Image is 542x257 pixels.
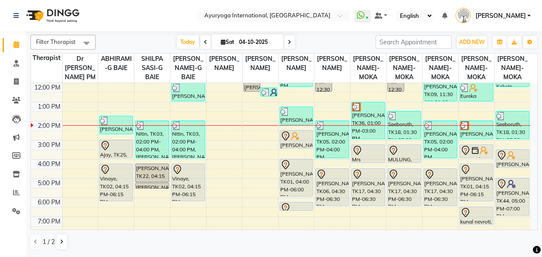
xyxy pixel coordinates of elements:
div: Mrs [PERSON_NAME], TK26, 03:15 PM-04:15 PM, [PERSON_NAME] (Ayurvedic pain relieveing massage) [352,145,385,163]
div: [PERSON_NAME], TK17, 04:30 PM-06:30 PM, [PERSON_NAME] (Abh + Kizhi + Dhara + Steam) [352,169,385,206]
span: ABHIRAMI-G BAIE [98,53,134,73]
div: Nitin, TK03, 02:00 PM-04:00 PM, [PERSON_NAME] [136,121,169,158]
div: Vinaye, TK02, 04:15 PM-06:15 PM, [PERSON_NAME] (Abh + Kizhi + Dhara + Steam) [172,164,205,201]
div: [PERSON_NAME], TK39, 03:30 PM-04:30 PM, Ayur Relax (Package) [496,150,529,167]
div: Therapist [31,53,62,63]
div: [PERSON_NAME], TK05, 02:00 PM-04:00 PM, [PERSON_NAME] (Abh + Kizhi + Dhara + Steam) [424,121,457,158]
span: ADD NEW [459,39,485,45]
span: [PERSON_NAME]-G BAIE [170,53,206,83]
span: Today [177,35,199,49]
div: Sreesunkur, TK28, 03:15 PM-04:00 PM, Abhyangam Wellness Massage [460,145,493,158]
div: [PERSON_NAME], TK30, 12:00 PM-12:30 PM, Consultation with [PERSON_NAME] at [GEOGRAPHIC_DATA] [244,83,260,91]
span: [PERSON_NAME] [243,53,278,73]
div: Seeboruth, TK18, 01:30 PM-03:00 PM, Sanjeevani WB [496,111,529,139]
div: Eureka Investment Ltd, TK08, 12:00 PM-01:00 PM, Rujahari (Abh + Kizhi) - Package [460,83,493,101]
span: [PERSON_NAME] [475,11,525,20]
div: kunal nevroti, TK52, 06:30 PM-07:30 PM, Swedish massage (60 Min) [460,207,493,224]
div: 1:00 PM [36,102,62,111]
div: [PERSON_NAME], TK48, 12:15 PM-12:45 PM, Consultation with [PERSON_NAME] at [GEOGRAPHIC_DATA] [261,88,277,96]
div: 3:00 PM [36,140,62,150]
div: [PERSON_NAME], TK17, 04:30 PM-06:30 PM, [PERSON_NAME] (Abh + Kizhi + Dhara + Steam) [424,169,457,206]
div: [PERSON_NAME], TK49, 01:45 PM-02:45 PM, Ayur Relax (Package) [100,116,133,134]
div: 4:00 PM [36,160,62,169]
div: 5:00 PM [36,179,62,188]
div: 7:00 PM [36,217,62,226]
span: [PERSON_NAME]-MOKA [386,53,422,83]
div: [PERSON_NAME], TK22, 05:15 PM-05:30 PM, ADD-ON Head, Neck & Back massage (30Min.) [136,183,169,188]
span: [PERSON_NAME] [314,53,350,73]
div: [PERSON_NAME], TK01, 04:00 PM-06:00 PM, [PERSON_NAME] (Abh + Kizhi + Dhara + Steam) [280,159,313,196]
span: [PERSON_NAME]-MOKA [459,53,494,83]
div: [PERSON_NAME], TK06, 04:30 PM-06:30 PM, [PERSON_NAME] (Abh + Kizhi + Dhara + Steam) [316,169,349,206]
div: [PERSON_NAME], TK01, 04:15 PM-06:15 PM, [PERSON_NAME] (Abh + Kizhi + Dhara + Steam) [460,164,493,201]
span: SHILPA SASI-G BAIE [134,53,170,83]
div: [PERSON_NAME], TK51, 06:15 PM-06:45 PM, Siroabhyangam -Head, Shoulder & Back [280,202,313,210]
div: [PERSON_NAME], TK44, 05:00 PM-07:00 PM, [PERSON_NAME] (Abh + Kizhi + Dhara + Steam) [496,178,529,215]
div: [PERSON_NAME], TK22, 04:15 PM-05:15 PM, [PERSON_NAME] (Ayurvedic pain relieveing massage) [136,164,169,182]
span: Dr [PERSON_NAME] PM [63,53,98,83]
span: [PERSON_NAME]-MOKA [495,53,530,83]
div: [PERSON_NAME], TK36, 01:00 PM-03:00 PM, [PERSON_NAME] (Abh + Kizhi + Dhara + Steam) [352,102,385,139]
div: [PERSON_NAME], TK10, 12:00 PM-01:00 PM, Deep Tissue Massage [172,83,205,101]
div: Vinaye, TK02, 04:15 PM-06:15 PM, [PERSON_NAME] (Abh + Kizhi + Dhara + Steam) [100,164,133,201]
div: Ajay, TK25, 03:00 PM-04:00 PM, [GEOGRAPHIC_DATA] facial [100,140,133,158]
span: Sat [219,39,236,45]
span: Filter Therapist [36,38,76,45]
div: [PERSON_NAME], TK37, 02:30 PM-03:30 PM, Abhyangam+Podikizhi treatment(Without Oil) [280,130,313,148]
input: 2025-10-04 [236,36,280,49]
input: Search Appointment [376,35,452,49]
div: 2:00 PM [36,121,62,130]
div: Nitin, TK03, 02:00 PM-04:00 PM, [PERSON_NAME] [172,121,205,158]
div: [PERSON_NAME], TK12, 02:00 PM-03:00 PM, [PERSON_NAME] (Ayurvedic pain relieveing massage) [460,121,493,139]
span: [PERSON_NAME]-MOKA [422,53,458,83]
span: [PERSON_NAME]-MOKA [350,53,386,83]
div: MULUNG, TK19, 03:15 PM-04:15 PM, Anti-Aging Facial [388,145,421,163]
div: [PERSON_NAME], TK09, 11:30 AM-01:00 PM, [GEOGRAPHIC_DATA],[PERSON_NAME],Kadee Vasthi(W/O Oil) [424,73,457,101]
div: [PERSON_NAME], TK40, 01:15 PM-02:15 PM, [PERSON_NAME] (Ayurvedic pain relieveing massage) [280,107,313,124]
button: ADD NEW [457,36,487,48]
div: [PERSON_NAME], TK05, 02:00 PM-04:00 PM, [PERSON_NAME] (Abh + Kizhi + Dhara + Steam) [316,121,349,158]
div: 6:00 PM [36,198,62,207]
img: Pratap Singh [456,8,471,23]
div: [PERSON_NAME], TK17, 04:30 PM-06:30 PM, [PERSON_NAME] (Abh + Kizhi + Dhara + Steam) [388,169,421,206]
div: 12:00 PM [33,83,62,92]
img: logo [22,3,82,28]
span: 1 / 2 [43,237,55,247]
span: [PERSON_NAME] [206,53,242,73]
div: Seeboruth, TK18, 01:30 PM-03:00 PM, Sanjeevani WB [388,111,421,139]
span: [PERSON_NAME] [279,53,314,73]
